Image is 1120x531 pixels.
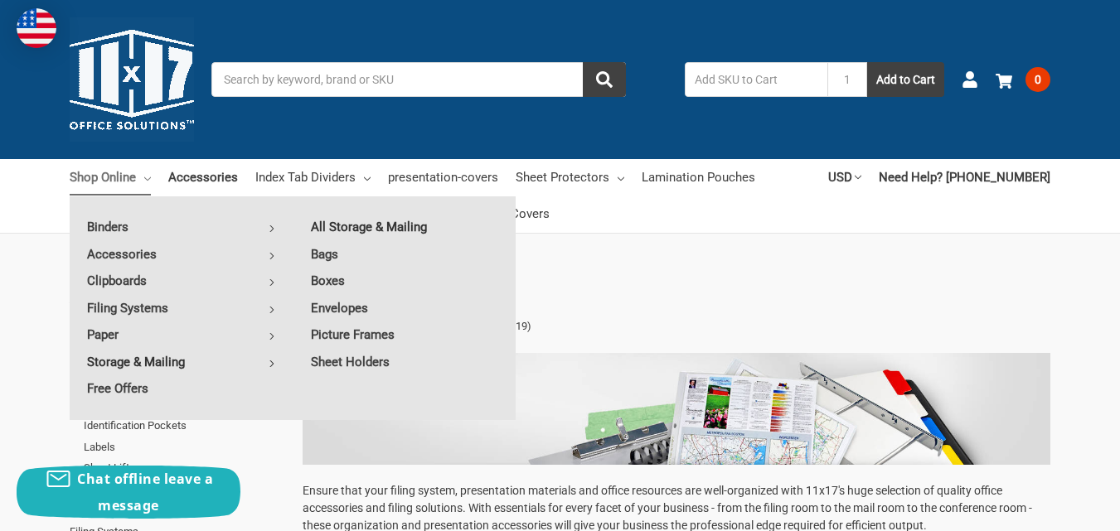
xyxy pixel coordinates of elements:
[84,415,284,437] a: Identification Pockets
[255,159,371,196] a: Index Tab Dividers
[295,196,332,232] a: Labels
[349,196,419,232] a: Sheet Lifters
[1025,67,1050,92] span: 0
[437,196,550,232] a: Presentation Covers
[293,268,516,294] a: Boxes
[70,17,194,142] img: 11x17.com
[828,159,861,196] a: USD
[70,196,139,232] a: Fasteners
[157,196,278,232] a: Identification Pockets
[642,159,755,196] a: Lamination Pouches
[70,159,151,196] a: Shop Online
[211,62,626,97] input: Search by keyword, brand or SKU
[70,214,293,240] a: Binders
[70,349,293,375] a: Storage & Mailing
[388,159,498,196] a: presentation-covers
[303,353,1050,465] img: 11x17-lp-accessories.jpg
[84,437,284,458] a: Labels
[516,159,624,196] a: Sheet Protectors
[70,321,293,348] a: Paper
[685,62,827,97] input: Add SKU to Cart
[293,241,516,268] a: Bags
[70,295,293,321] a: Filing Systems
[17,8,56,48] img: duty and tax information for United States
[17,466,240,519] button: Chat offline leave a message
[70,268,293,294] a: Clipboards
[70,375,293,402] a: Free Offers
[293,295,516,321] a: Envelopes
[70,241,293,268] a: Accessories
[84,457,284,479] a: Sheet Lifters
[168,159,238,196] a: Accessories
[293,321,516,348] a: Picture Frames
[293,214,516,240] a: All Storage & Mailing
[293,349,516,375] a: Sheet Holders
[77,470,213,514] span: Chat offline leave a message
[996,58,1050,101] a: 0
[879,159,1050,196] a: Need Help? [PHONE_NUMBER]
[867,62,944,97] button: Add to Cart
